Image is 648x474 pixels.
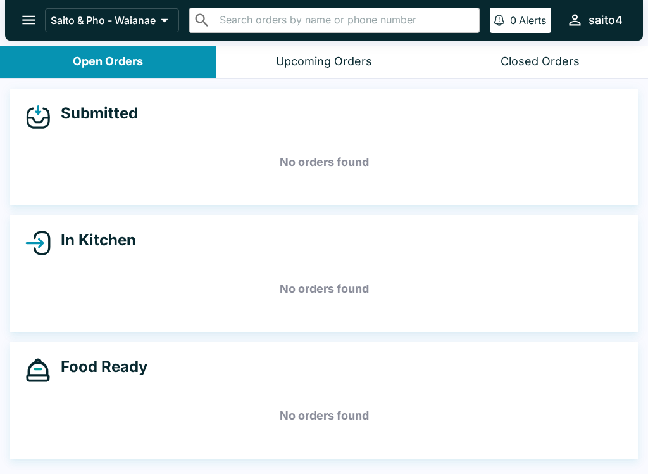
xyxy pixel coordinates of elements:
[501,54,580,69] div: Closed Orders
[51,14,156,27] p: Saito & Pho - Waianae
[51,104,138,123] h4: Submitted
[25,393,623,439] h5: No orders found
[25,266,623,312] h5: No orders found
[561,6,628,34] button: saito4
[276,54,372,69] div: Upcoming Orders
[519,14,546,27] p: Alerts
[51,357,147,376] h4: Food Ready
[589,13,623,28] div: saito4
[25,139,623,185] h5: No orders found
[13,4,45,36] button: open drawer
[73,54,143,69] div: Open Orders
[51,231,136,250] h4: In Kitchen
[510,14,516,27] p: 0
[216,11,474,29] input: Search orders by name or phone number
[45,8,179,32] button: Saito & Pho - Waianae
